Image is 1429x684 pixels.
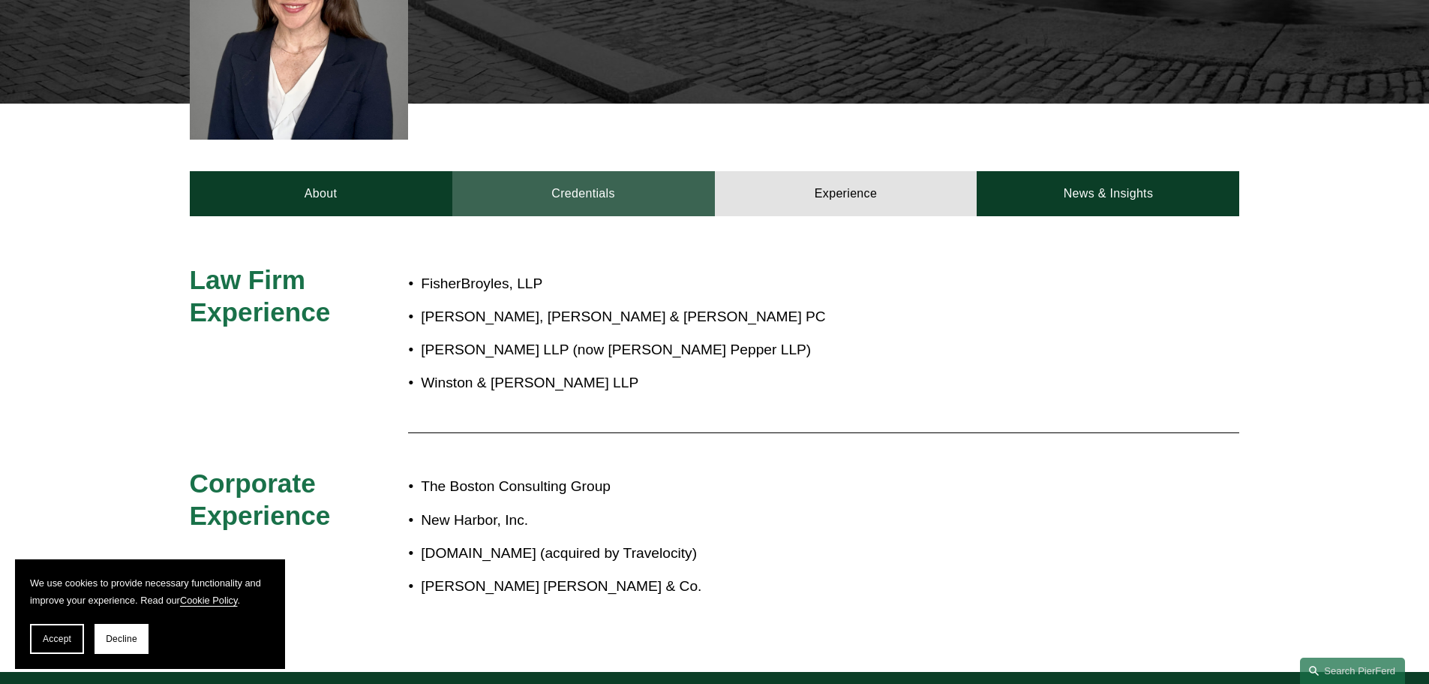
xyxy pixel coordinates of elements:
a: Search this site [1300,658,1405,684]
a: News & Insights [977,171,1239,216]
button: Accept [30,624,84,654]
p: The Boston Consulting Group [421,474,1108,500]
span: Decline [106,634,137,644]
a: About [190,171,452,216]
a: Cookie Policy [180,595,238,606]
p: [PERSON_NAME] LLP (now [PERSON_NAME] Pepper LLP) [421,337,1108,363]
section: Cookie banner [15,559,285,669]
span: Corporate Experience [190,469,331,531]
span: Accept [43,634,71,644]
p: New Harbor, Inc. [421,508,1108,534]
p: Winston & [PERSON_NAME] LLP [421,370,1108,396]
button: Decline [95,624,149,654]
p: [DOMAIN_NAME] (acquired by Travelocity) [421,541,1108,567]
p: [PERSON_NAME], [PERSON_NAME] & [PERSON_NAME] PC [421,304,1108,330]
span: Law Firm Experience [190,265,331,327]
p: [PERSON_NAME] [PERSON_NAME] & Co. [421,574,1108,600]
p: We use cookies to provide necessary functionality and improve your experience. Read our . [30,574,270,609]
a: Experience [715,171,977,216]
p: FisherBroyles, LLP [421,271,1108,297]
a: Credentials [452,171,715,216]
